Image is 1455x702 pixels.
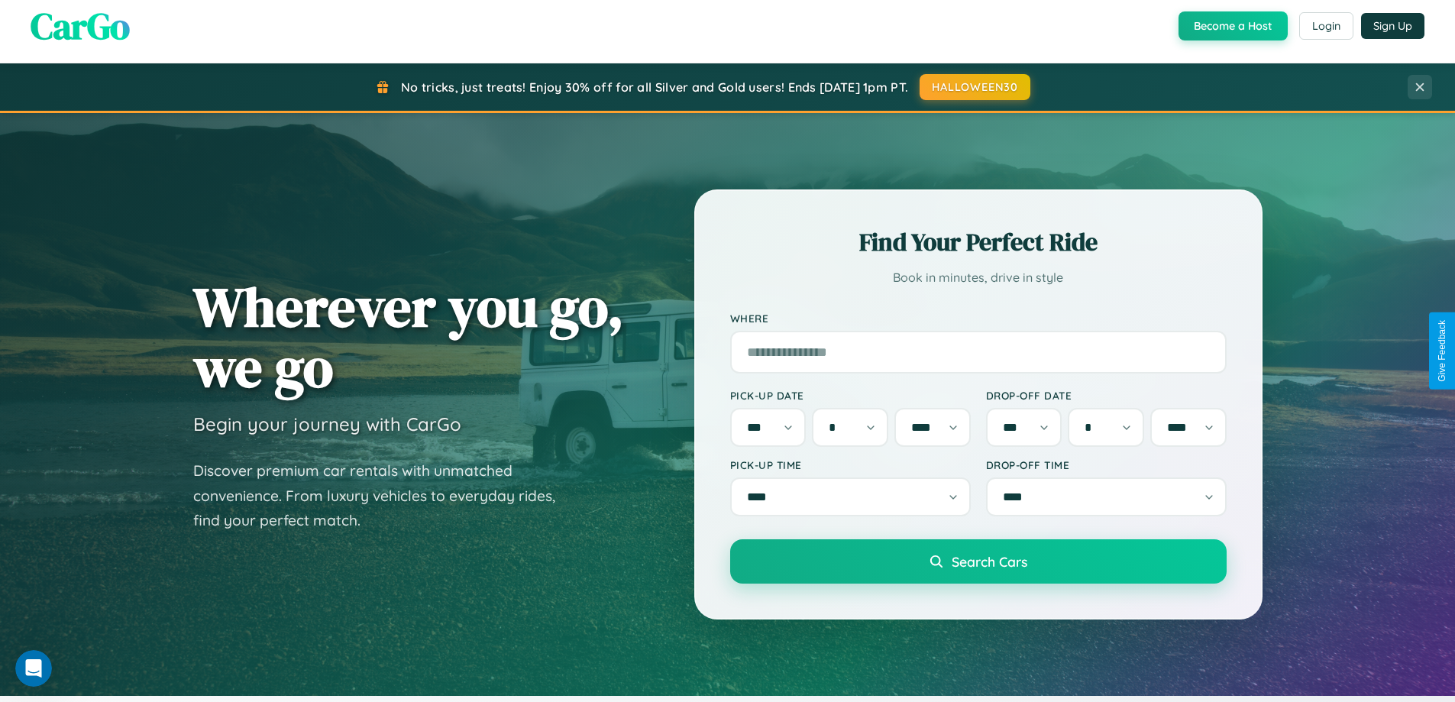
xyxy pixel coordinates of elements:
span: CarGo [31,1,130,51]
label: Pick-up Time [730,458,971,471]
label: Drop-off Time [986,458,1227,471]
button: HALLOWEEN30 [920,74,1030,100]
h1: Wherever you go, we go [193,277,624,397]
div: Give Feedback [1437,320,1447,382]
button: Sign Up [1361,13,1424,39]
span: Search Cars [952,553,1027,570]
button: Become a Host [1179,11,1288,40]
h2: Find Your Perfect Ride [730,225,1227,259]
label: Drop-off Date [986,389,1227,402]
span: No tricks, just treats! Enjoy 30% off for all Silver and Gold users! Ends [DATE] 1pm PT. [401,79,908,95]
button: Login [1299,12,1353,40]
iframe: Intercom live chat [15,650,52,687]
h3: Begin your journey with CarGo [193,412,461,435]
p: Book in minutes, drive in style [730,267,1227,289]
p: Discover premium car rentals with unmatched convenience. From luxury vehicles to everyday rides, ... [193,458,575,533]
button: Search Cars [730,539,1227,584]
label: Where [730,312,1227,325]
label: Pick-up Date [730,389,971,402]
